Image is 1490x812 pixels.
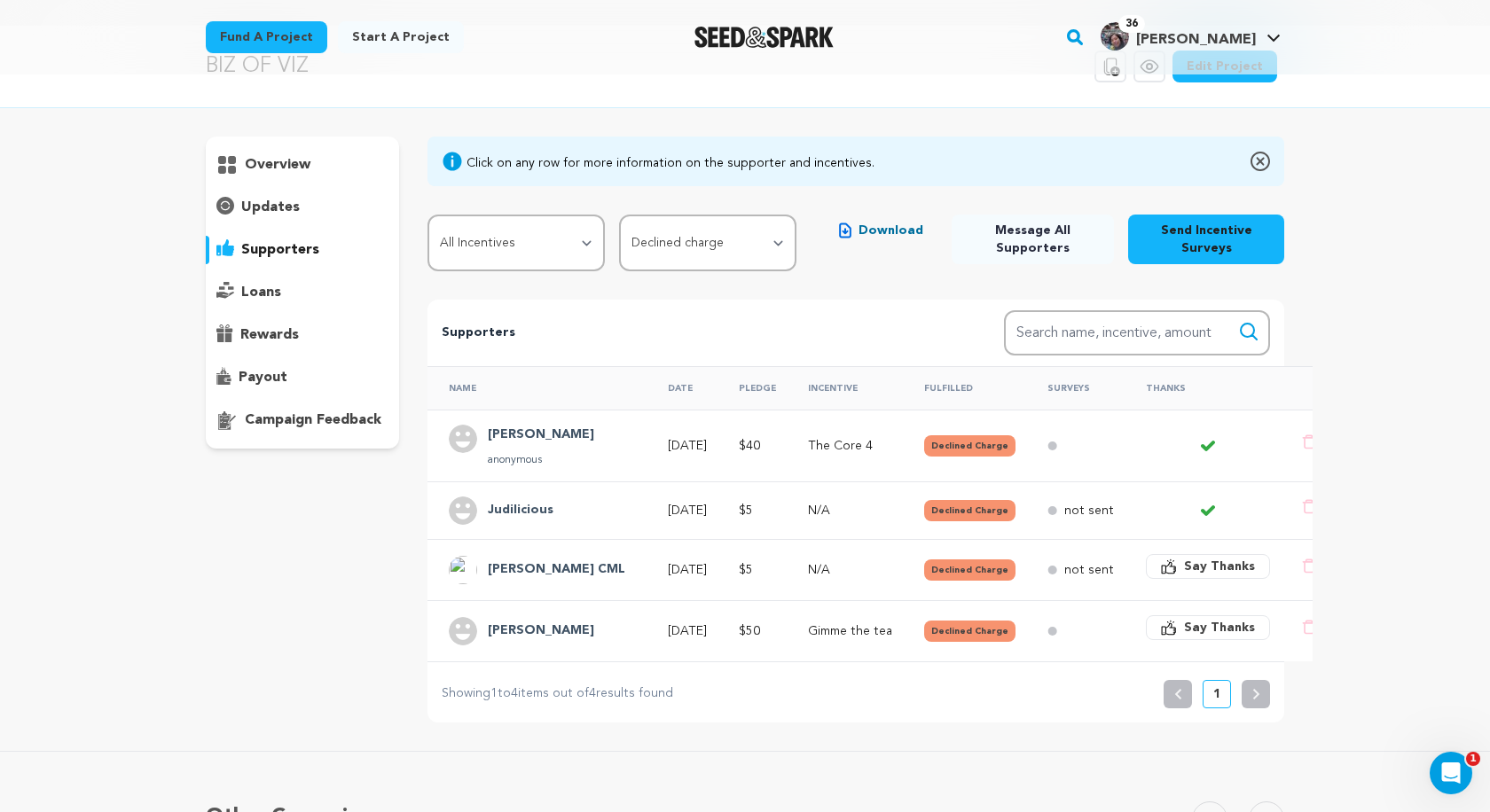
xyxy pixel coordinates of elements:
th: Surveys [1026,366,1125,410]
p: not sent [1064,561,1114,579]
div: Click on any row for more information on the supporter and incentives. [467,154,874,172]
p: Showing to items out of results found [442,683,673,705]
th: Fulfilled [903,366,1026,410]
p: overview [245,154,310,176]
span: Say Thanks [1184,558,1255,575]
span: $5 [739,564,753,576]
button: Declined Charge [924,559,1016,581]
a: Start a project [338,21,464,53]
span: 1 [490,687,498,699]
button: Message All Supporters [952,215,1114,264]
p: The Core 4 [808,437,892,455]
p: Gimme the tea [808,622,892,640]
p: not sent [1064,502,1114,519]
p: campaign feedback [245,410,381,431]
button: rewards [206,321,399,349]
img: user.png [449,496,477,525]
button: Send Incentive Surveys [1128,215,1284,264]
span: $40 [739,440,760,452]
h4: Judilicious [488,500,553,521]
img: ACg8ocJbnX7B9nrXN8na1thG4f_itCsJ4gD-LpZuAgznsV_mU1CbSRt4=s96-c [449,556,477,584]
p: anonymous [488,453,594,467]
button: Say Thanks [1146,615,1270,640]
span: Say Thanks [1184,619,1255,636]
p: [DATE] [668,622,707,640]
img: 8d56b885ed422f55.jpg [1101,22,1129,51]
p: [DATE] [668,561,707,579]
a: Judy L.'s Profile [1097,19,1284,51]
div: Judy L.'s Profile [1101,22,1256,51]
th: Name [427,366,647,410]
p: payout [239,367,287,388]
p: updates [241,197,300,218]
p: N/A [808,502,892,519]
p: [DATE] [668,437,707,455]
button: overview [206,151,399,179]
a: Seed&Spark Homepage [694,27,834,48]
button: payout [206,363,399,392]
span: 36 [1118,15,1145,33]
iframe: Intercom live chat [1430,752,1472,794]
p: Supporters [442,323,947,344]
span: 4 [511,687,518,699]
p: supporters [241,239,319,261]
h4: Anjali Joseph [488,621,594,642]
h4: Bates CML [488,559,625,581]
button: Say Thanks [1146,554,1270,579]
span: $50 [739,625,760,637]
p: 1 [1213,685,1220,703]
button: updates [206,193,399,222]
span: Message All Supporters [966,222,1100,257]
p: rewards [240,324,299,346]
span: [PERSON_NAME] [1136,33,1256,47]
button: Declined Charge [924,500,1016,521]
button: campaign feedback [206,406,399,434]
img: close-o.svg [1251,151,1270,172]
img: Seed&Spark Logo Dark Mode [694,27,834,48]
button: 1 [1203,680,1231,708]
p: loans [241,282,281,303]
th: Thanks [1125,366,1281,410]
p: [DATE] [668,502,707,519]
span: Download [859,222,923,239]
button: supporters [206,236,399,264]
span: 1 [1466,752,1480,766]
th: Pledge [718,366,787,410]
input: Search name, incentive, amount [1004,310,1270,355]
h4: Sharon [488,425,594,446]
img: user.png [449,425,477,453]
a: Fund a project [206,21,327,53]
button: Declined Charge [924,621,1016,642]
img: user.png [449,617,477,645]
span: Judy L.'s Profile [1097,19,1284,56]
p: N/A [808,561,892,579]
th: Incentive [787,366,903,410]
span: $5 [739,504,753,517]
button: Declined Charge [924,435,1016,457]
span: 4 [589,687,596,699]
th: Date [647,366,718,410]
button: Download [825,215,937,246]
button: loans [206,278,399,307]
